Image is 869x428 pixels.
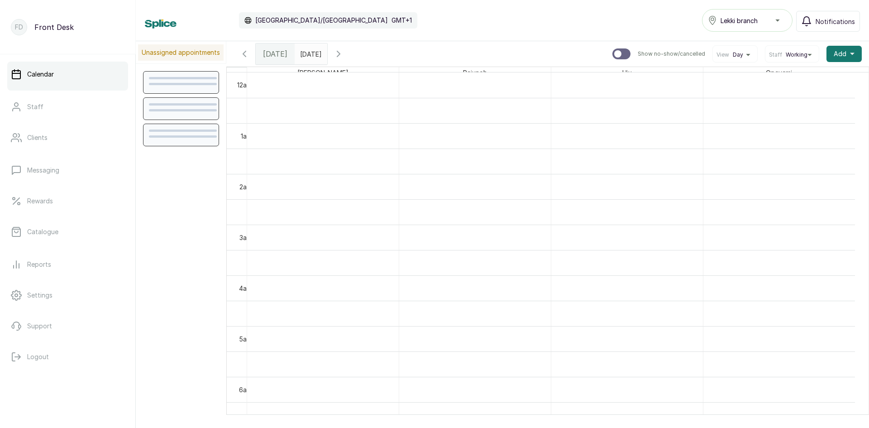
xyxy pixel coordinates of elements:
p: Support [27,322,52,331]
div: 12am [235,80,253,90]
p: Clients [27,133,48,142]
span: View [716,51,729,58]
p: Catalogue [27,227,58,236]
a: Rewards [7,188,128,214]
a: Support [7,313,128,339]
a: Messaging [7,158,128,183]
p: Front Desk [34,22,74,33]
span: Add [834,49,846,58]
a: Calendar [7,62,128,87]
p: Rewards [27,197,53,206]
span: Rajunoh [461,67,489,78]
p: Settings [27,291,53,300]
div: 1am [239,131,253,141]
span: Day [733,51,743,58]
span: Uju [621,67,634,78]
button: Notifications [796,11,860,32]
span: Staff [769,51,782,58]
p: FD [15,23,23,32]
div: 2am [238,182,253,192]
p: [GEOGRAPHIC_DATA]/[GEOGRAPHIC_DATA] [255,16,388,25]
span: Working [786,51,807,58]
a: Catalogue [7,219,128,245]
span: [PERSON_NAME] [296,67,350,78]
div: 5am [237,334,253,344]
a: Settings [7,283,128,308]
p: Calendar [27,70,54,79]
a: Staff [7,94,128,120]
button: Add [826,46,862,62]
div: 4am [237,284,253,293]
div: 6am [237,385,253,394]
p: Logout [27,352,49,361]
div: [DATE] [256,43,295,64]
a: Reports [7,252,128,277]
button: StaffWorking [769,51,815,58]
p: Staff [27,102,43,111]
span: Lekki branch [721,16,758,25]
p: Messaging [27,166,59,175]
span: Notifications [816,17,855,26]
button: Lekki branch [702,9,793,32]
button: ViewDay [716,51,754,58]
a: Clients [7,125,128,150]
p: Show no-show/cancelled [638,50,705,58]
span: Opeyemi [764,67,794,78]
span: [DATE] [263,48,287,59]
div: 3am [238,233,253,242]
button: Logout [7,344,128,370]
p: Unassigned appointments [138,44,224,61]
p: GMT+1 [392,16,412,25]
p: Reports [27,260,51,269]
